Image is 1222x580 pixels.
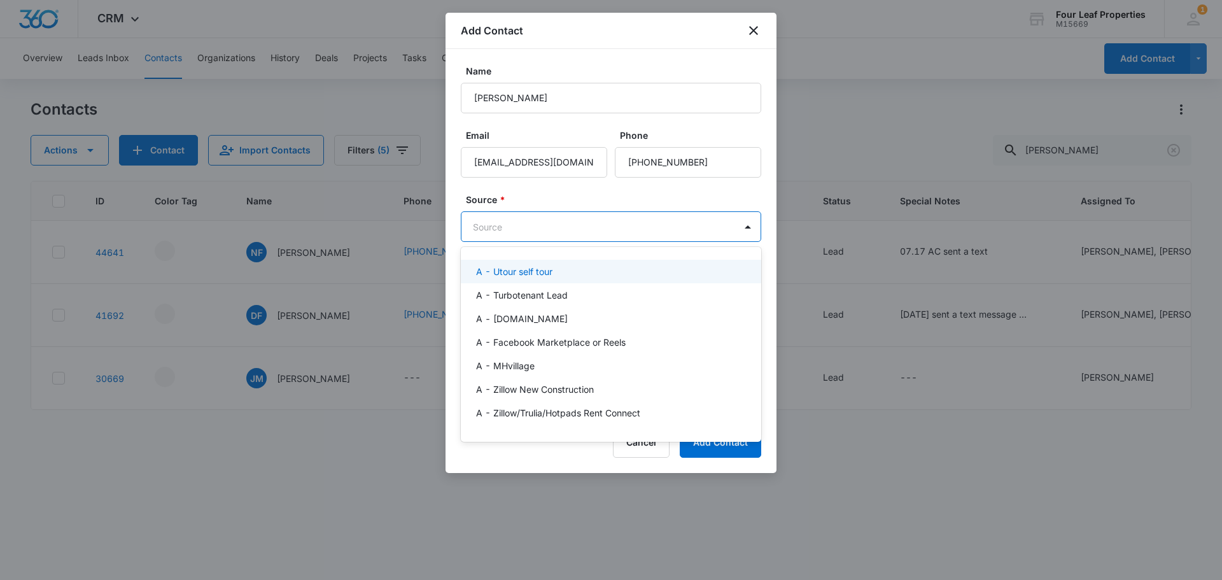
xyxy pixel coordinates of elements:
p: A - [DOMAIN_NAME] [476,312,568,325]
p: A - Utour self tour [476,265,552,278]
p: A - Zillow New Construction [476,383,594,396]
p: [GEOGRAPHIC_DATA] Community Page Form [476,430,664,443]
p: A - Facebook Marketplace or Reels [476,336,626,349]
p: A - Zillow/Trulia/Hotpads Rent Connect [476,406,640,420]
p: A - MHvillage [476,359,535,372]
p: A - Turbotenant Lead [476,288,568,302]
